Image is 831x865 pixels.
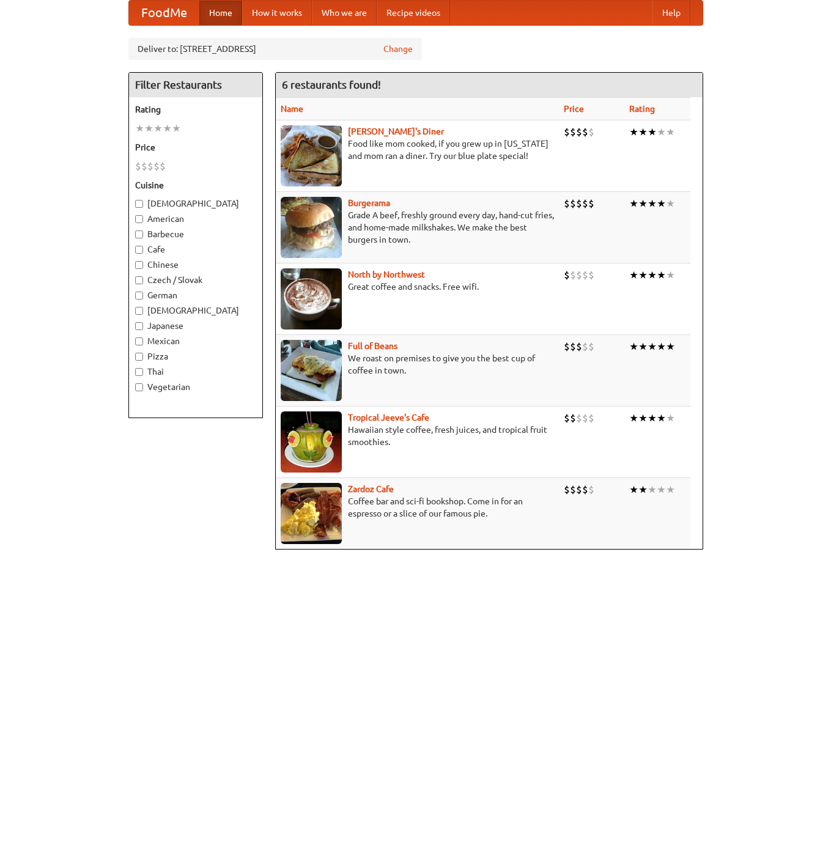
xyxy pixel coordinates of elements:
[657,197,666,210] li: ★
[564,411,570,425] li: $
[348,198,390,208] a: Burgerama
[160,160,166,173] li: $
[153,122,163,135] li: ★
[144,122,153,135] li: ★
[657,125,666,139] li: ★
[135,103,256,116] h5: Rating
[570,340,576,353] li: $
[588,268,594,282] li: $
[135,261,143,269] input: Chinese
[648,125,657,139] li: ★
[377,1,450,25] a: Recipe videos
[135,366,256,378] label: Thai
[135,322,143,330] input: Japanese
[348,341,397,351] a: Full of Beans
[348,484,394,494] a: Zardoz Cafe
[629,411,638,425] li: ★
[648,268,657,282] li: ★
[638,268,648,282] li: ★
[141,160,147,173] li: $
[570,125,576,139] li: $
[135,368,143,376] input: Thai
[582,340,588,353] li: $
[163,122,172,135] li: ★
[281,495,554,520] p: Coffee bar and sci-fi bookshop. Come in for an espresso or a slice of our famous pie.
[135,292,143,300] input: German
[135,230,143,238] input: Barbecue
[135,246,143,254] input: Cafe
[135,215,143,223] input: American
[281,197,342,258] img: burgerama.jpg
[135,200,143,208] input: [DEMOGRAPHIC_DATA]
[564,340,570,353] li: $
[657,483,666,496] li: ★
[638,197,648,210] li: ★
[588,340,594,353] li: $
[638,411,648,425] li: ★
[629,340,638,353] li: ★
[576,340,582,353] li: $
[135,228,256,240] label: Barbecue
[638,125,648,139] li: ★
[281,411,342,473] img: jeeves.jpg
[348,270,425,279] a: North by Northwest
[135,160,141,173] li: $
[666,483,675,496] li: ★
[383,43,413,55] a: Change
[564,483,570,496] li: $
[582,411,588,425] li: $
[281,209,554,246] p: Grade A beef, freshly ground every day, hand-cut fries, and home-made milkshakes. We make the bes...
[582,268,588,282] li: $
[666,125,675,139] li: ★
[281,268,342,329] img: north.jpg
[576,268,582,282] li: $
[588,125,594,139] li: $
[588,411,594,425] li: $
[657,268,666,282] li: ★
[564,197,570,210] li: $
[588,483,594,496] li: $
[135,307,143,315] input: [DEMOGRAPHIC_DATA]
[135,213,256,225] label: American
[135,276,143,284] input: Czech / Slovak
[281,281,554,293] p: Great coffee and snacks. Free wifi.
[135,335,256,347] label: Mexican
[629,483,638,496] li: ★
[576,125,582,139] li: $
[135,274,256,286] label: Czech / Slovak
[570,483,576,496] li: $
[129,1,199,25] a: FoodMe
[281,352,554,377] p: We roast on premises to give you the best cup of coffee in town.
[666,268,675,282] li: ★
[129,73,262,97] h4: Filter Restaurants
[638,340,648,353] li: ★
[582,483,588,496] li: $
[570,197,576,210] li: $
[629,268,638,282] li: ★
[153,160,160,173] li: $
[564,268,570,282] li: $
[281,138,554,162] p: Food like mom cooked, if you grew up in [US_STATE] and mom ran a diner. Try our blue plate special!
[576,483,582,496] li: $
[172,122,181,135] li: ★
[281,104,303,114] a: Name
[242,1,312,25] a: How it works
[648,197,657,210] li: ★
[348,127,444,136] a: [PERSON_NAME]'s Diner
[281,483,342,544] img: zardoz.jpg
[281,424,554,448] p: Hawaiian style coffee, fresh juices, and tropical fruit smoothies.
[348,413,429,422] a: Tropical Jeeve's Cafe
[135,179,256,191] h5: Cuisine
[135,259,256,271] label: Chinese
[135,337,143,345] input: Mexican
[564,104,584,114] a: Price
[135,304,256,317] label: [DEMOGRAPHIC_DATA]
[648,483,657,496] li: ★
[629,125,638,139] li: ★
